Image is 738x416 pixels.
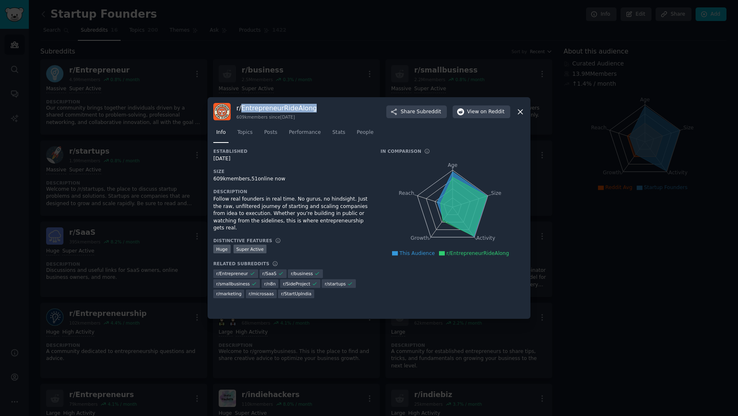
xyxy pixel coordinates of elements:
[291,271,313,276] span: r/ business
[325,281,346,287] span: r/ startups
[446,250,509,256] span: r/EntrepreneurRideAlong
[491,190,501,196] tspan: Size
[234,126,255,143] a: Topics
[236,104,317,112] h3: r/ EntrepreneurRideAlong
[401,108,441,116] span: Share
[216,271,248,276] span: r/ Entrepreneur
[213,261,269,266] h3: Related Subreddits
[213,189,369,194] h3: Description
[289,129,321,136] span: Performance
[262,271,276,276] span: r/ SaaS
[357,129,374,136] span: People
[261,126,280,143] a: Posts
[453,105,510,119] button: Viewon Reddit
[213,126,229,143] a: Info
[286,126,324,143] a: Performance
[216,129,226,136] span: Info
[213,238,272,243] h3: Distinctive Features
[213,175,369,183] div: 609k members, 51 online now
[354,126,376,143] a: People
[386,105,447,119] button: ShareSubreddit
[411,236,429,241] tspan: Growth
[399,250,435,256] span: This Audience
[213,103,231,120] img: EntrepreneurRideAlong
[213,168,369,174] h3: Size
[213,196,369,232] div: Follow real founders in real time. No gurus, no hindsight. Just the raw, unfiltered journey of st...
[237,129,252,136] span: Topics
[264,281,276,287] span: r/ n8n
[329,126,348,143] a: Stats
[417,108,441,116] span: Subreddit
[216,291,241,297] span: r/ marketing
[213,155,369,163] div: [DATE]
[399,190,414,196] tspan: Reach
[213,148,369,154] h3: Established
[332,129,345,136] span: Stats
[216,281,250,287] span: r/ smallbusiness
[476,236,495,241] tspan: Activity
[283,281,311,287] span: r/ SideProject
[381,148,421,154] h3: In Comparison
[448,162,458,168] tspan: Age
[249,291,274,297] span: r/ microsaas
[213,245,231,253] div: Huge
[481,108,504,116] span: on Reddit
[467,108,504,116] span: View
[236,114,317,120] div: 609k members since [DATE]
[234,245,267,253] div: Super Active
[281,291,311,297] span: r/ StartUpIndia
[264,129,277,136] span: Posts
